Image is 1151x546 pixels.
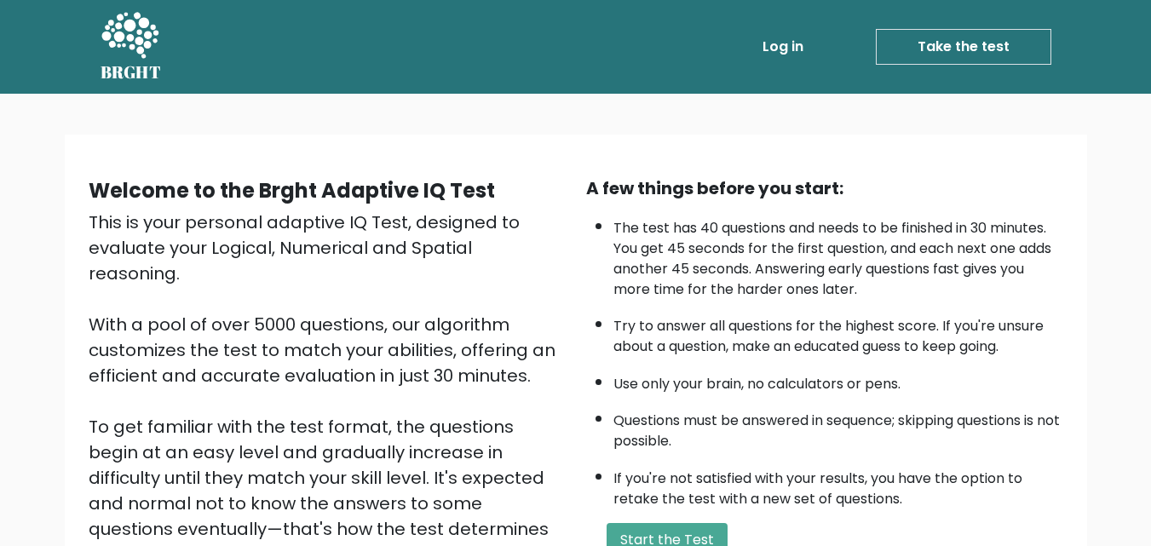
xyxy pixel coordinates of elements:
a: Log in [756,30,810,64]
b: Welcome to the Brght Adaptive IQ Test [89,176,495,204]
li: Questions must be answered in sequence; skipping questions is not possible. [613,402,1063,451]
h5: BRGHT [101,62,162,83]
li: If you're not satisfied with your results, you have the option to retake the test with a new set ... [613,460,1063,509]
a: BRGHT [101,7,162,87]
li: Use only your brain, no calculators or pens. [613,365,1063,394]
li: Try to answer all questions for the highest score. If you're unsure about a question, make an edu... [613,307,1063,357]
a: Take the test [876,29,1051,65]
li: The test has 40 questions and needs to be finished in 30 minutes. You get 45 seconds for the firs... [613,210,1063,300]
div: A few things before you start: [586,175,1063,201]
